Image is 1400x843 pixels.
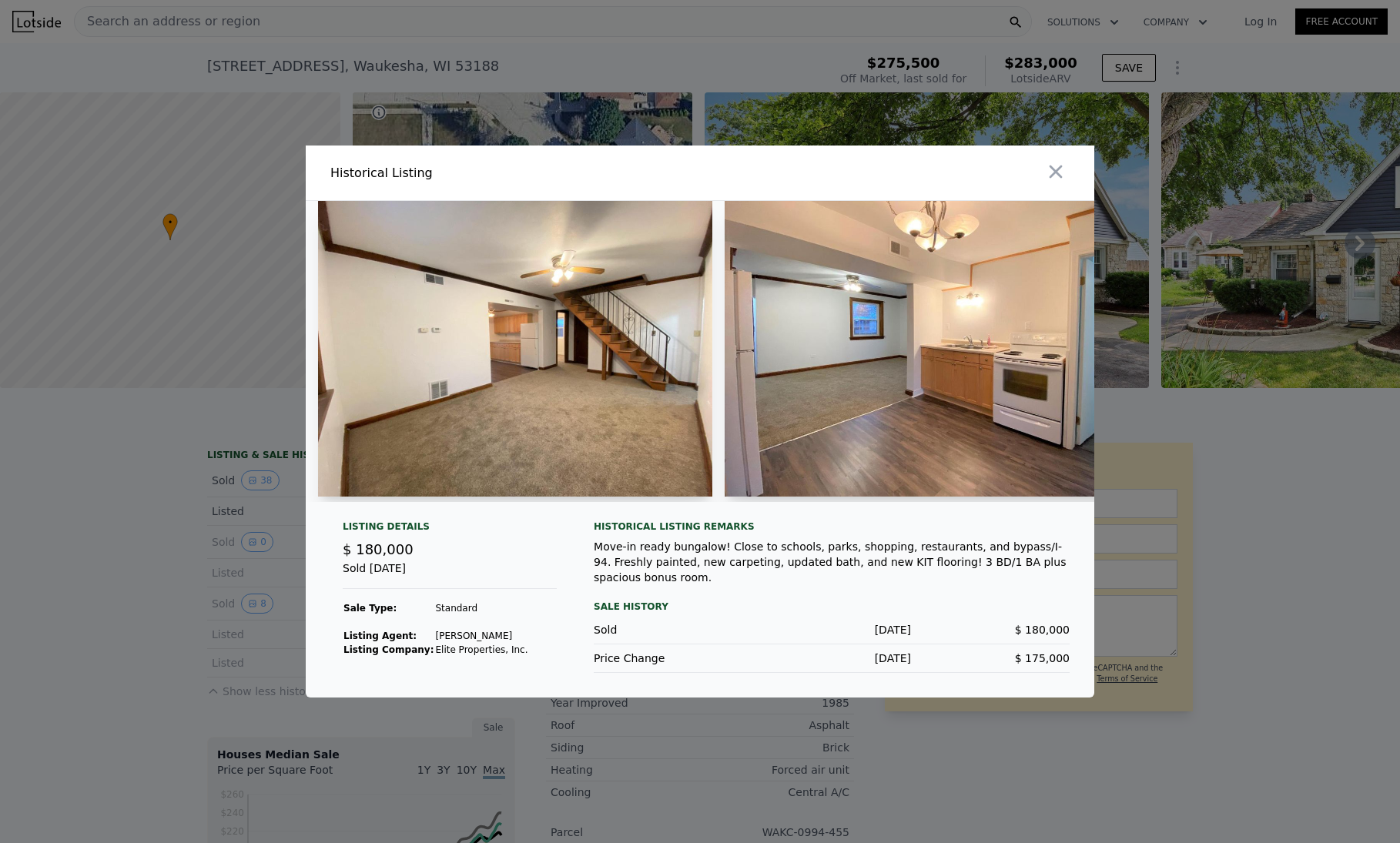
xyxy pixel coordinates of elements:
strong: Sale Type: [343,603,397,614]
div: Move-in ready bungalow! Close to schools, parks, shopping, restaurants, and bypass/I-94. Freshly ... [594,539,1070,585]
span: $ 180,000 [1015,624,1070,636]
td: [PERSON_NAME] [434,629,528,643]
div: Price Change [594,651,752,666]
div: Historical Listing remarks [594,520,1070,533]
div: Sold [DATE] [343,560,557,589]
img: Property Img [318,201,712,497]
div: Sold [594,622,752,637]
div: Listing Details [343,520,557,539]
div: Historical Listing [330,164,694,182]
td: Standard [434,601,528,615]
img: Property Img [725,201,1157,497]
strong: Listing Company: [343,644,434,655]
div: Sale History [594,597,1070,616]
strong: Listing Agent: [343,631,417,641]
span: $ 175,000 [1015,652,1070,664]
div: [DATE] [752,651,911,666]
td: Elite Properties, Inc. [434,643,528,657]
span: $ 180,000 [343,541,414,557]
div: [DATE] [752,622,911,637]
